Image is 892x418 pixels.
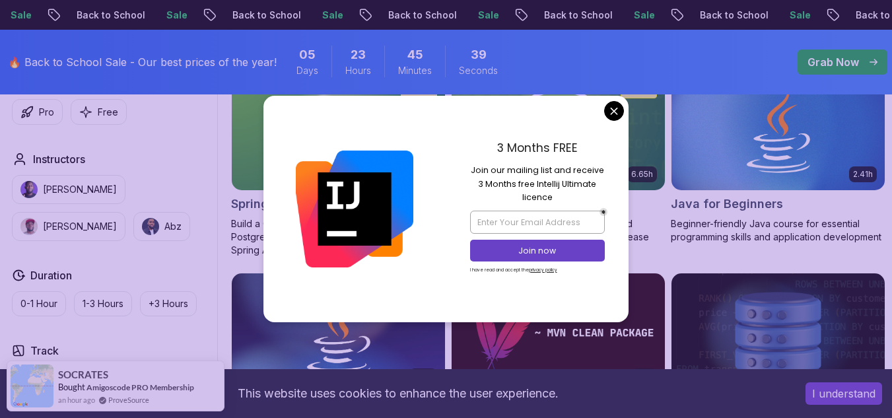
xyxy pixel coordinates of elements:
h2: Spring Boot for Beginners [231,195,382,213]
p: [PERSON_NAME] [43,183,117,196]
p: Grab Now [807,54,859,70]
a: ProveSource [108,394,149,405]
img: instructor img [142,218,159,235]
p: Sale [281,9,324,22]
button: Accept cookies [806,382,882,405]
button: instructor img[PERSON_NAME] [12,212,125,241]
button: Pro [12,99,63,125]
p: 1-3 Hours [83,297,123,310]
button: 0-1 Hour [12,291,66,316]
span: 39 Seconds [471,46,487,64]
h2: Instructors [33,151,85,167]
span: 5 Days [299,46,316,64]
p: Beginner-friendly Java course for essential programming skills and application development [671,217,885,244]
img: instructor img [20,181,38,198]
span: 23 Hours [351,46,366,64]
span: Bought [58,382,85,392]
span: Minutes [398,64,432,77]
span: Days [296,64,318,77]
h2: Duration [30,267,72,283]
img: Java for Beginners card [671,71,885,190]
button: instructor imgAbz [133,212,190,241]
p: 🔥 Back to School Sale - Our best prices of the year! [8,54,277,70]
p: Back to School [191,9,281,22]
p: Sale [125,9,168,22]
p: Free [98,106,118,119]
span: an hour ago [58,394,95,405]
img: Maven Essentials card [452,273,665,393]
span: Hours [345,64,371,77]
a: Amigoscode PRO Membership [86,382,194,392]
p: Back to School [503,9,593,22]
p: Sale [437,9,479,22]
p: Back to School [36,9,125,22]
p: Pro [39,106,54,119]
p: [PERSON_NAME] [43,220,117,233]
p: 0-1 Hour [20,297,57,310]
p: 6.65h [631,169,653,180]
p: Sale [749,9,791,22]
a: Java for Beginners card2.41hJava for BeginnersBeginner-friendly Java course for essential program... [671,70,885,244]
img: instructor img [20,218,38,235]
button: instructor img[PERSON_NAME] [12,175,125,204]
a: Spring Boot for Beginners card1.67hNEWSpring Boot for BeginnersBuild a CRUD API with Spring Boot ... [231,70,446,257]
p: Build a CRUD API with Spring Boot and PostgreSQL database using Spring Data JPA and Spring AI [231,217,446,257]
button: Free [71,99,127,125]
p: Back to School [659,9,749,22]
p: Sale [593,9,635,22]
p: +3 Hours [149,297,188,310]
img: Advanced Databases card [671,273,885,393]
img: Java for Developers card [232,273,445,393]
span: SOCRATES [58,369,108,380]
p: Back to School [347,9,437,22]
button: 1-3 Hours [74,291,132,316]
h2: Track [30,343,59,359]
p: 2.41h [853,169,873,180]
span: Seconds [459,64,498,77]
button: +3 Hours [140,291,197,316]
span: 45 Minutes [407,46,423,64]
h2: Java for Beginners [671,195,783,213]
img: provesource social proof notification image [11,365,53,407]
p: Abz [164,220,182,233]
div: This website uses cookies to enhance the user experience. [10,379,786,408]
img: Spring Boot for Beginners card [232,71,445,190]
